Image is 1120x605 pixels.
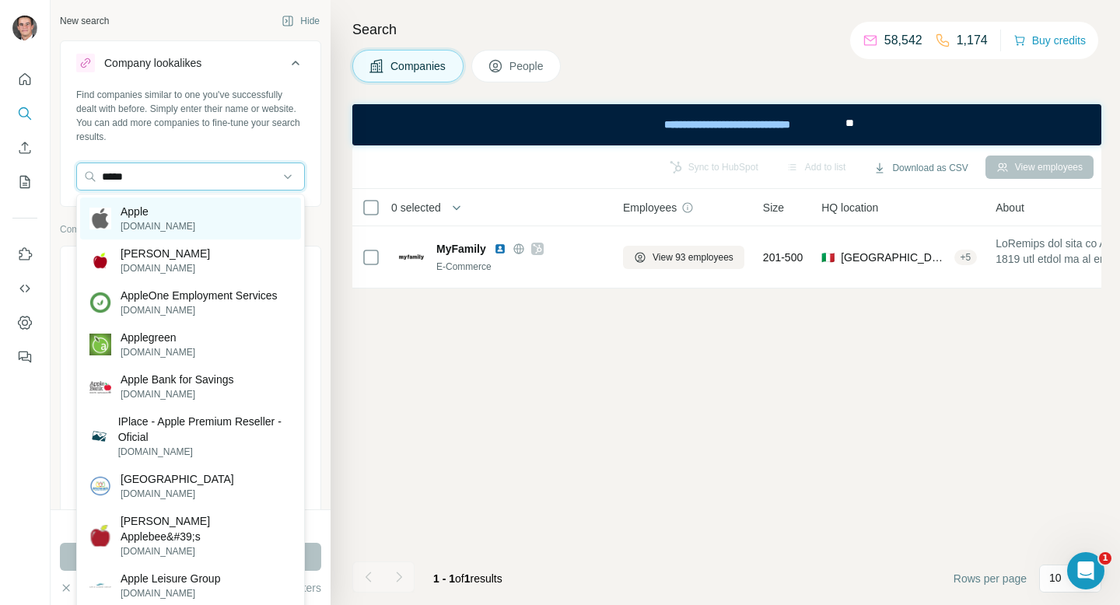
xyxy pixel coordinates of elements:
p: 10 [1049,570,1062,586]
iframe: Intercom live chat [1067,552,1104,589]
button: Enrich CSV [12,134,37,162]
img: LinkedIn logo [494,243,506,255]
button: Use Surfe API [12,275,37,302]
p: [DOMAIN_NAME] [121,345,195,359]
p: 58,542 [884,31,922,50]
span: [GEOGRAPHIC_DATA], [GEOGRAPHIC_DATA], [GEOGRAPHIC_DATA] [841,250,947,265]
p: [DOMAIN_NAME] [121,387,234,401]
img: Apple [89,208,111,229]
span: 1 [464,572,471,585]
h4: Search [352,19,1101,40]
p: Apple [121,204,195,219]
div: E-Commerce [436,260,604,274]
button: Download as CSV [863,156,978,180]
button: Company lookalikes [61,44,320,88]
button: View 93 employees [623,246,744,269]
button: Buy credits [1013,30,1086,51]
p: [PERSON_NAME] Applebee&#39;s [121,513,292,544]
p: IPlace - Apple Premium Reseller - Oficial [118,414,292,445]
div: + 5 [954,250,978,264]
span: About [996,200,1024,215]
img: Avatar [12,16,37,40]
img: Appleton Area School District [89,475,111,497]
button: Quick start [12,65,37,93]
img: IPlace - Apple Premium Reseller - Oficial [89,427,109,446]
p: [DOMAIN_NAME] [121,219,195,233]
img: AppleOne Employment Services [89,292,111,313]
img: Apple Leisure Group [89,575,111,596]
span: 1 [1099,552,1111,565]
span: MyFamily [436,241,486,257]
button: Dashboard [12,309,37,337]
p: [DOMAIN_NAME] [121,487,234,501]
p: 1,174 [957,31,988,50]
img: Applebee's [89,250,111,271]
span: People [509,58,545,74]
p: [DOMAIN_NAME] [118,445,292,459]
span: Rows per page [954,571,1027,586]
span: View 93 employees [653,250,733,264]
span: of [455,572,464,585]
button: Clear [60,580,104,596]
span: 🇮🇹 [821,250,835,265]
p: Company information [60,222,321,236]
p: [PERSON_NAME] [121,246,210,261]
span: 0 selected [391,200,441,215]
span: Companies [390,58,447,74]
iframe: Banner [352,104,1101,145]
span: 1 - 1 [433,572,455,585]
img: Apple Bank for Savings [89,376,111,397]
p: [GEOGRAPHIC_DATA] [121,471,234,487]
button: Hide [271,9,331,33]
div: New search [60,14,109,28]
div: Find companies similar to one you've successfully dealt with before. Simply enter their name or w... [76,88,305,144]
p: [DOMAIN_NAME] [121,303,278,317]
p: AppleOne Employment Services [121,288,278,303]
p: [DOMAIN_NAME] [121,261,210,275]
img: Flynn Applebee&#39;s [89,525,111,547]
div: Company lookalikes [104,55,201,71]
button: Search [12,100,37,128]
span: Size [763,200,784,215]
button: Company1 [61,250,320,293]
p: Apple Leisure Group [121,571,220,586]
p: [DOMAIN_NAME] [121,586,220,600]
p: Applegreen [121,330,195,345]
p: [DOMAIN_NAME] [121,544,292,558]
span: 201-500 [763,250,803,265]
p: Apple Bank for Savings [121,372,234,387]
img: Applegreen [89,334,111,355]
span: results [433,572,502,585]
span: Employees [623,200,677,215]
span: HQ location [821,200,878,215]
button: Feedback [12,343,37,371]
button: Use Surfe on LinkedIn [12,240,37,268]
img: Logo of MyFamily [399,254,424,261]
button: My lists [12,168,37,196]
